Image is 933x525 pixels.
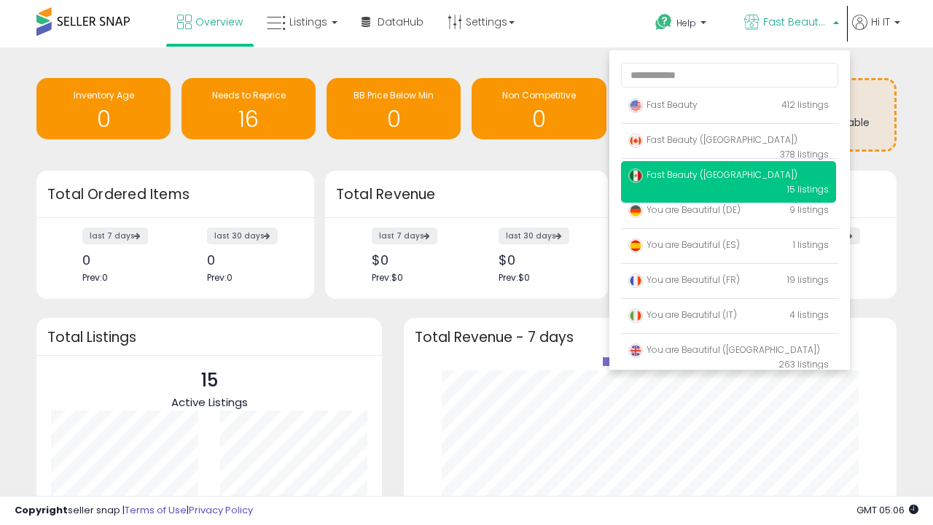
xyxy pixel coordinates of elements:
span: You are Beautiful (ES) [628,238,740,251]
h3: Total Listings [47,332,371,343]
h1: 0 [479,107,598,131]
img: italy.png [628,308,643,323]
span: 15 listings [787,183,829,195]
h3: Total Revenue [336,184,597,205]
span: Listings [289,15,327,29]
img: france.png [628,273,643,288]
a: Non Competitive 0 [472,78,606,139]
a: Needs to Reprice 16 [181,78,316,139]
img: usa.png [628,98,643,113]
span: 2025-09-6 05:06 GMT [856,503,918,517]
span: Non Competitive [502,89,576,101]
span: Inventory Age [74,89,134,101]
span: 378 listings [780,148,829,160]
img: germany.png [628,203,643,218]
span: You are Beautiful ([GEOGRAPHIC_DATA]) [628,343,820,356]
h3: Total Ordered Items [47,184,303,205]
a: Inventory Age 0 [36,78,171,139]
div: 0 [82,252,164,268]
span: Fast Beauty ([GEOGRAPHIC_DATA]) [628,168,797,181]
img: uk.png [628,343,643,358]
span: Overview [195,15,243,29]
h1: 0 [44,107,163,131]
span: Fast Beauty ([GEOGRAPHIC_DATA]) [628,133,797,146]
h3: Total Revenue - 7 days [415,332,886,343]
span: Prev: $0 [499,271,530,284]
span: 412 listings [781,98,829,111]
span: 1 listings [793,238,829,251]
span: 19 listings [787,273,829,286]
span: Active Listings [171,394,248,410]
div: $0 [499,252,582,268]
a: Privacy Policy [189,503,253,517]
span: Hi IT [871,15,890,29]
span: Help [676,17,696,29]
span: DataHub [378,15,423,29]
span: Fast Beauty [628,98,698,111]
div: 0 [207,252,289,268]
div: seller snap | | [15,504,253,518]
i: Get Help [655,13,673,31]
span: 263 listings [778,358,829,370]
img: canada.png [628,133,643,148]
a: BB Price Below Min 0 [327,78,461,139]
label: last 7 days [82,227,148,244]
span: You are Beautiful (FR) [628,273,740,286]
a: Hi IT [852,15,900,47]
label: last 7 days [372,227,437,244]
p: 15 [171,367,248,394]
a: Help [644,2,731,47]
strong: Copyright [15,503,68,517]
h1: 0 [334,107,453,131]
span: 4 listings [789,308,829,321]
div: $0 [372,252,456,268]
span: 9 listings [789,203,829,216]
label: last 30 days [207,227,278,244]
span: Fast Beauty ([GEOGRAPHIC_DATA]) [763,15,829,29]
span: BB Price Below Min [354,89,434,101]
span: Prev: 0 [82,271,108,284]
label: last 30 days [499,227,569,244]
span: Needs to Reprice [212,89,286,101]
span: Prev: $0 [372,271,403,284]
span: You are Beautiful (IT) [628,308,737,321]
a: Terms of Use [125,503,187,517]
img: spain.png [628,238,643,253]
span: You are Beautiful (DE) [628,203,741,216]
h1: 16 [189,107,308,131]
span: Prev: 0 [207,271,233,284]
img: mexico.png [628,168,643,183]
